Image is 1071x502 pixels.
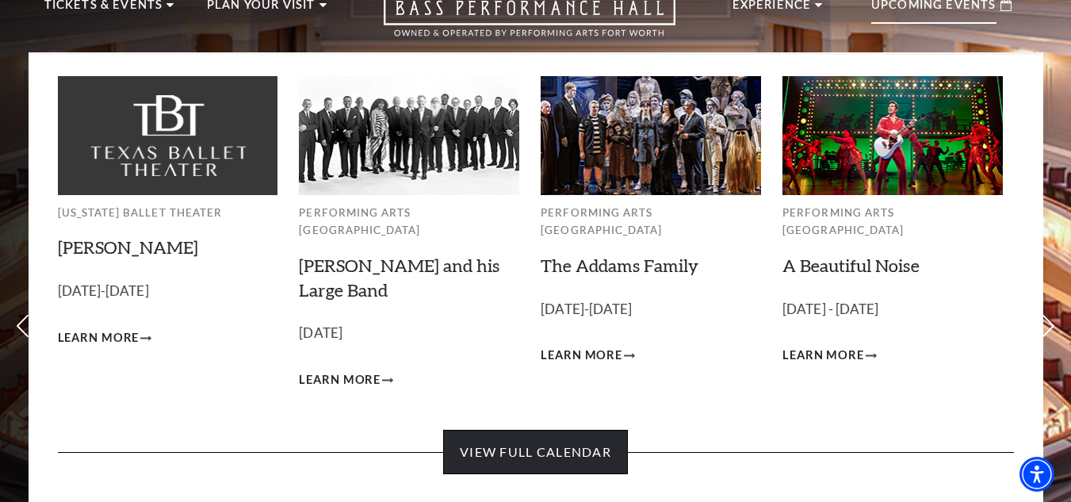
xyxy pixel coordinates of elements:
[58,236,198,258] a: [PERSON_NAME]
[299,370,393,390] a: Learn More Lyle Lovett and his Large Band
[1019,457,1054,492] div: Accessibility Menu
[541,204,761,240] p: Performing Arts [GEOGRAPHIC_DATA]
[443,430,628,474] a: View Full Calendar
[541,346,622,366] span: Learn More
[782,298,1003,321] p: [DATE] - [DATE]
[782,346,864,366] span: Learn More
[782,255,920,276] a: A Beautiful Noise
[58,204,278,222] p: [US_STATE] Ballet Theater
[782,76,1003,194] img: Performing Arts Fort Worth
[782,204,1003,240] p: Performing Arts [GEOGRAPHIC_DATA]
[541,255,698,276] a: The Addams Family
[299,370,381,390] span: Learn More
[299,322,519,345] p: [DATE]
[58,328,152,348] a: Learn More Peter Pan
[58,328,140,348] span: Learn More
[782,346,877,366] a: Learn More A Beautiful Noise
[541,298,761,321] p: [DATE]-[DATE]
[541,76,761,194] img: Performing Arts Fort Worth
[58,76,278,194] img: Texas Ballet Theater
[299,76,519,194] img: Performing Arts Fort Worth
[58,280,278,303] p: [DATE]-[DATE]
[299,255,499,301] a: [PERSON_NAME] and his Large Band
[541,346,635,366] a: Learn More The Addams Family
[299,204,519,240] p: Performing Arts [GEOGRAPHIC_DATA]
